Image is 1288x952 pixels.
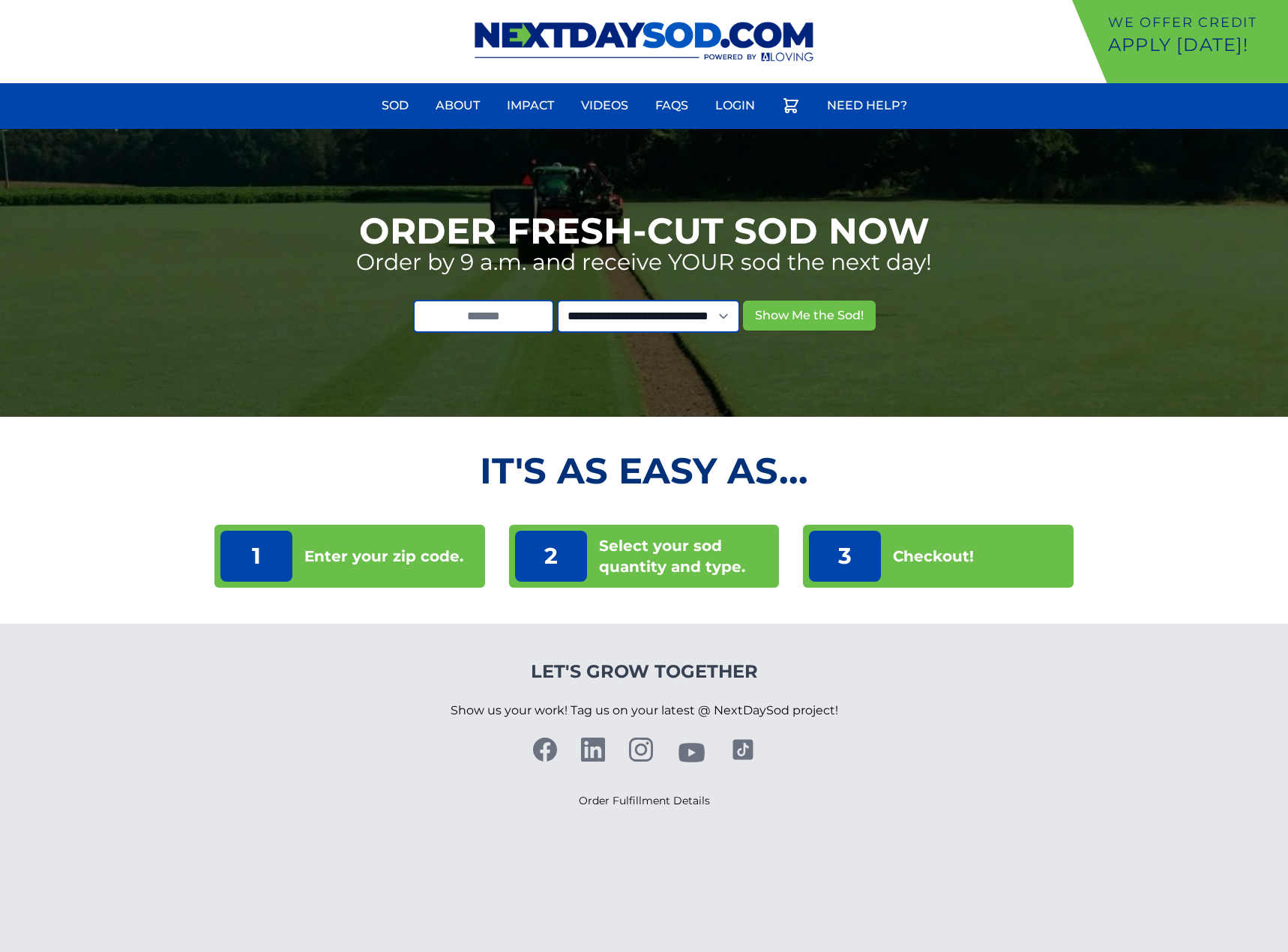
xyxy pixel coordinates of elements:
[599,535,773,577] p: Select your sod quantity and type.
[451,684,838,738] p: Show us your work! Tag us on your latest @ NextDaySod project!
[356,249,932,276] p: Order by 9 a.m. and receive YOUR sod the next day!
[1108,12,1282,33] p: We offer Credit
[579,794,710,807] a: Order Fulfillment Details
[743,301,876,331] button: Show Me the Sod!
[451,660,838,684] h4: Let's Grow Together
[515,531,587,582] p: 2
[893,546,974,567] p: Checkout!
[572,88,637,124] a: Videos
[706,88,764,124] a: Login
[646,88,697,124] a: FAQs
[1108,33,1282,57] p: Apply [DATE]!
[220,531,292,582] p: 1
[359,213,930,249] h1: Order Fresh-Cut Sod Now
[427,88,489,124] a: About
[498,88,563,124] a: Impact
[809,531,881,582] p: 3
[304,546,463,567] p: Enter your zip code.
[818,88,916,124] a: Need Help?
[373,88,418,124] a: Sod
[214,453,1073,489] h2: It's as Easy As...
